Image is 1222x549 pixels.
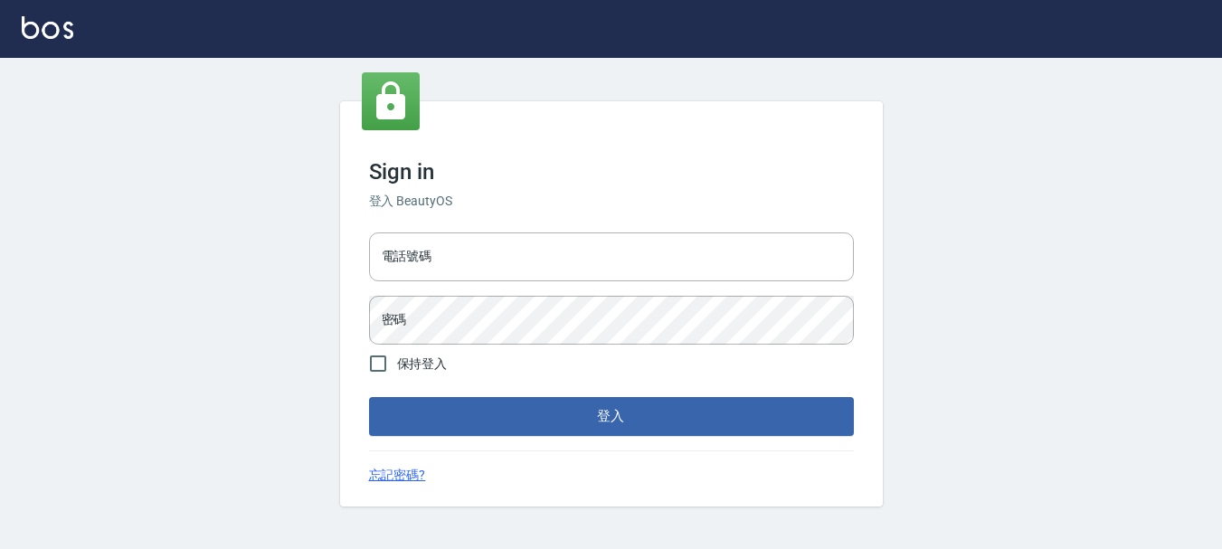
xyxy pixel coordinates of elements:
[369,466,426,485] a: 忘記密碼?
[369,192,854,211] h6: 登入 BeautyOS
[397,355,448,374] span: 保持登入
[369,159,854,185] h3: Sign in
[369,397,854,435] button: 登入
[22,16,73,39] img: Logo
